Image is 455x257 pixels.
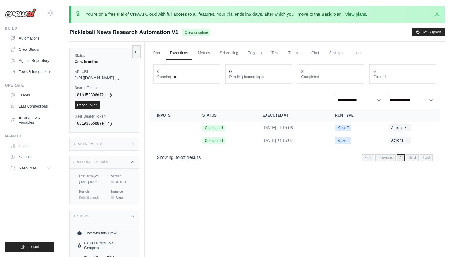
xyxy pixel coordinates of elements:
[308,47,323,60] a: Chat
[75,59,134,64] div: Crew is online
[284,47,305,60] a: Training
[325,47,346,60] a: Settings
[69,28,178,36] span: Pickleball News Research Automation V1
[349,47,364,60] a: Logs
[301,68,304,75] div: 2
[245,47,266,60] a: Triggers
[7,163,54,173] button: Resources
[79,180,97,184] time: October 2, 2025 at 15:04 PDT
[301,75,360,79] dt: Completed
[75,101,100,109] a: Reset Token
[149,109,440,165] section: Crew executions table
[75,53,134,58] label: Status
[75,120,106,127] code: 0619386bb87e
[174,155,176,160] span: 1
[73,160,108,164] h3: Additional Details
[202,125,225,131] span: Completed
[182,29,210,36] span: Crew is online
[79,196,99,199] span: Default branch
[262,125,293,130] time: October 2, 2025 at 15:08 PDT
[412,28,445,36] button: Get Support
[75,114,134,119] label: User Bearer Token
[185,155,188,160] span: 2
[389,137,411,144] button: Actions for execution
[157,154,201,161] p: Showing to of results
[73,215,88,218] h3: Actions
[111,189,134,194] label: Instance
[262,138,293,143] time: October 2, 2025 at 15:07 PDT
[85,11,367,17] p: You're on a free trial of CrewAI Cloud with full access to all features. Your trial ends in , aft...
[111,195,134,200] div: Crew
[111,174,134,178] label: Version
[195,109,255,122] th: Status
[7,101,54,111] a: LLM Connections
[7,56,54,66] a: Agents Repository
[149,109,195,122] th: Inputs
[149,149,440,165] nav: Pagination
[194,47,214,60] a: Metrics
[229,75,288,79] dt: Pending human input
[268,47,282,60] a: Test
[255,109,327,122] th: Executed at
[75,92,106,99] code: 81bd5f806df2
[216,47,242,60] a: Scheduling
[7,113,54,127] a: Environment Variables
[5,83,54,88] div: Operate
[345,12,366,17] a: View plans
[420,154,433,161] span: Last
[79,189,102,194] label: Branch
[7,67,54,77] a: Tools & Integrations
[166,47,192,60] a: Executions
[75,228,134,238] a: Chat with this Crew
[5,242,54,252] button: Logout
[75,85,134,90] label: Bearer Token
[5,134,54,139] div: Manage
[7,45,54,54] a: Crew Studio
[373,68,376,75] div: 0
[19,166,37,171] span: Resources
[7,152,54,162] a: Settings
[327,109,381,122] th: Run Type
[7,33,54,43] a: Automations
[157,75,171,79] span: Running
[111,180,134,184] div: 0.201.1
[79,174,102,178] label: Last Deployed
[406,154,419,161] span: Next
[180,155,182,160] span: 2
[373,75,432,79] dt: Errored
[28,244,39,249] span: Logout
[157,68,160,75] div: 0
[75,238,134,253] a: Export React JSX Component
[7,90,54,100] a: Traces
[75,75,114,80] span: [URL][DOMAIN_NAME]
[389,124,411,131] button: Actions for execution
[75,69,134,74] label: API URL
[7,141,54,151] a: Usage
[149,47,164,60] a: Run
[229,68,232,75] div: 0
[335,125,351,131] span: Kickoff
[5,8,36,18] img: Logo
[375,154,396,161] span: Previous
[362,154,374,161] span: First
[335,137,351,144] span: Kickoff
[362,154,433,161] nav: Pagination
[73,142,102,146] h3: Test Endpoints
[5,26,54,31] div: Build
[202,137,225,144] span: Completed
[249,12,262,17] strong: 5 days
[397,154,405,161] span: 1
